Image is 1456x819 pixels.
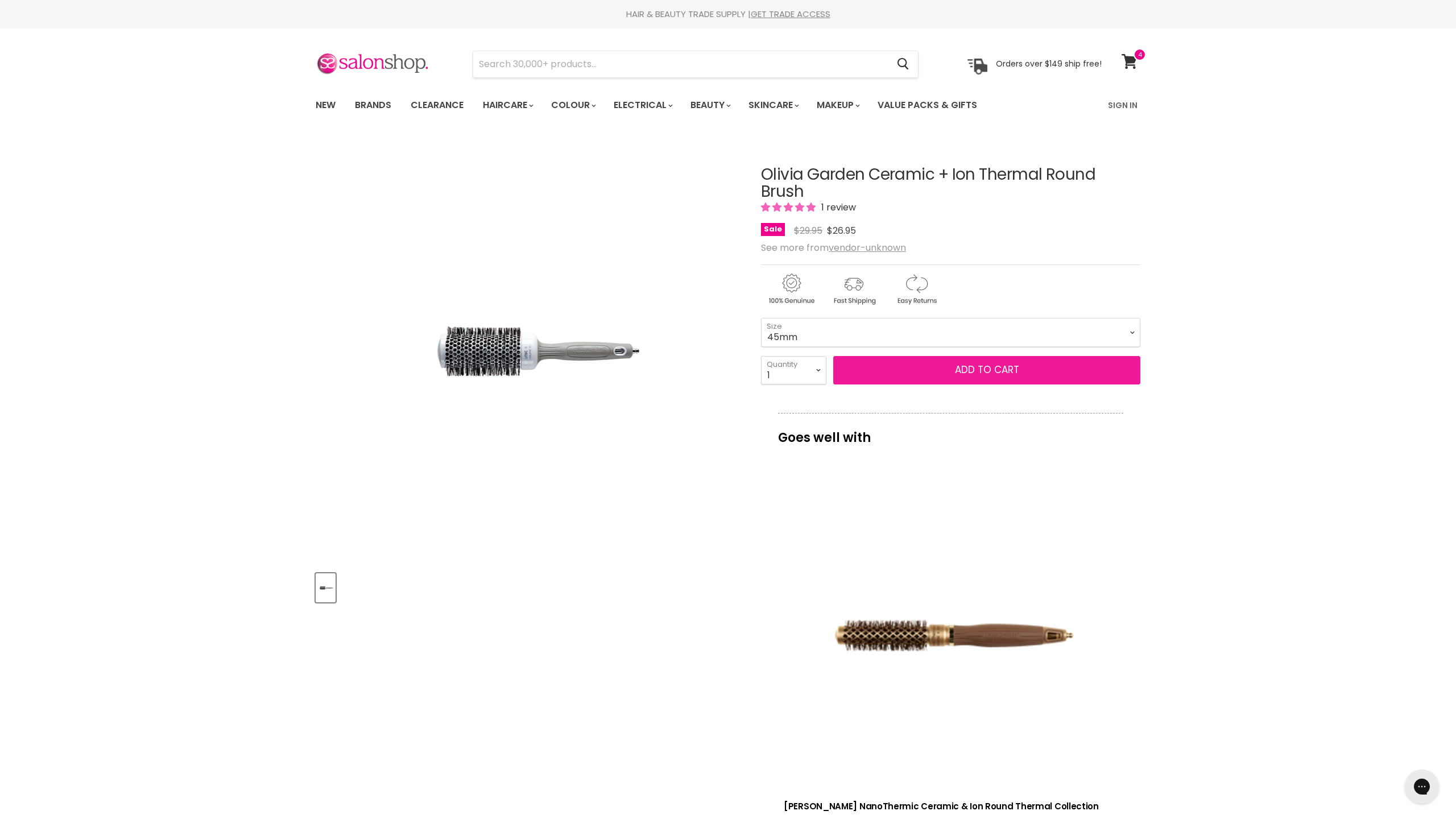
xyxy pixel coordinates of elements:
a: Clearance [402,93,472,117]
input: Search [473,51,888,77]
a: Beauty [682,93,738,117]
select: Quantity [761,356,826,384]
a: vendor-unknown [829,241,906,254]
a: View product:Olivia Garden NanoThermic Ceramic & Ion Round Thermal Collection [784,477,1099,792]
span: $29.95 [794,224,822,237]
form: Product [473,51,919,78]
button: Add to cart [833,356,1140,384]
p: Goes well with [778,413,1123,450]
div: Product thumbnails [314,570,742,602]
a: Electrical [605,93,680,117]
a: Value Packs & Gifts [869,93,986,117]
ul: Main menu [307,89,1044,122]
nav: Main [301,89,1155,122]
span: Sale [761,223,785,236]
span: 1 review [818,201,856,214]
a: Brands [346,93,400,117]
a: Makeup [808,93,867,117]
a: New [307,93,344,117]
div: Olivia Garden Ceramic + Ion Thermal Round Brush image. Click or Scroll to Zoom. [316,138,741,562]
a: Colour [543,93,603,117]
a: GET TRADE ACCESS [751,8,830,20]
a: Sign In [1101,93,1144,117]
img: genuine.gif [761,272,821,307]
button: Search [888,51,918,77]
span: See more from [761,241,906,254]
a: Skincare [740,93,806,117]
iframe: Gorgias live chat messenger [1399,766,1445,808]
img: Olivia Garden Ceramic + Ion Thermal Round Brush [317,574,334,601]
img: shipping.gif [824,272,884,307]
div: HAIR & BEAUTY TRADE SUPPLY | [301,9,1155,20]
button: Olivia Garden Ceramic + Ion Thermal Round Brush [316,573,336,602]
h3: [PERSON_NAME] NanoThermic Ceramic & Ion Round Thermal Collection [784,800,1099,813]
a: Haircare [474,93,540,117]
a: View product:Olivia Garden NanoThermic Ceramic & Ion Round Thermal Collection [784,791,1099,818]
p: Orders over $149 ship free! [996,59,1102,69]
h1: Olivia Garden Ceramic + Ion Thermal Round Brush [761,166,1140,201]
img: Olivia Garden Ceramic + Ion Thermal Round Brush [395,151,661,549]
img: returns.gif [886,272,946,307]
span: $26.95 [827,224,856,237]
span: 5.00 stars [761,201,818,214]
